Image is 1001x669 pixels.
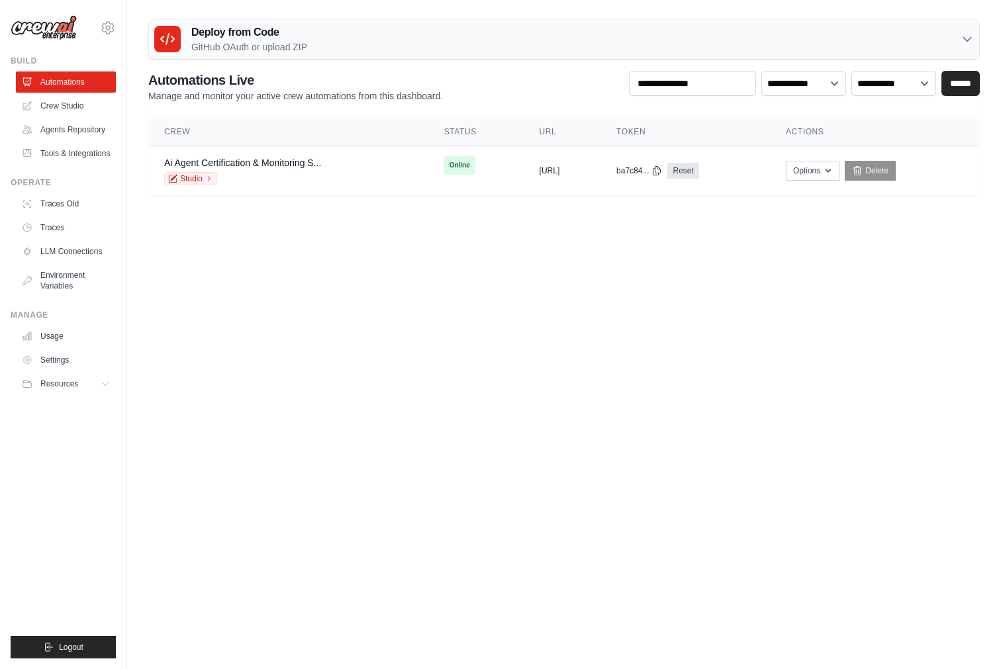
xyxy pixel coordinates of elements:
[16,143,116,164] a: Tools & Integrations
[11,636,116,658] button: Logout
[59,642,83,652] span: Logout
[16,326,116,347] a: Usage
[191,40,307,54] p: GitHub OAuth or upload ZIP
[16,95,116,116] a: Crew Studio
[16,241,116,262] a: LLM Connections
[191,24,307,40] h3: Deploy from Code
[444,156,475,175] span: Online
[148,118,428,146] th: Crew
[11,310,116,320] div: Manage
[164,157,321,168] a: Ai Agent Certification & Monitoring S...
[845,161,896,181] a: Delete
[11,15,77,40] img: Logo
[40,379,78,389] span: Resources
[16,349,116,371] a: Settings
[786,161,839,181] button: Options
[616,165,662,176] button: ba7c84...
[11,177,116,188] div: Operate
[148,89,443,103] p: Manage and monitor your active crew automations from this dashboard.
[600,118,770,146] th: Token
[16,373,116,394] button: Resources
[148,71,443,89] h2: Automations Live
[16,265,116,296] a: Environment Variables
[164,172,217,185] a: Studio
[11,56,116,66] div: Build
[770,118,980,146] th: Actions
[524,118,601,146] th: URL
[16,217,116,238] a: Traces
[16,193,116,214] a: Traces Old
[16,71,116,93] a: Automations
[428,118,524,146] th: Status
[667,163,698,179] a: Reset
[16,119,116,140] a: Agents Repository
